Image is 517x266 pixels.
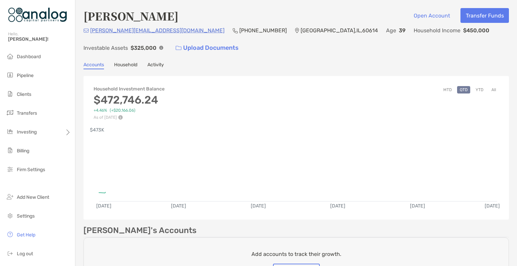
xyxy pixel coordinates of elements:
span: Log out [17,251,33,257]
img: dashboard icon [6,52,14,60]
p: Add accounts to track their growth. [251,250,341,258]
p: [PERSON_NAME]'s Accounts [83,226,197,235]
span: Investing [17,129,37,135]
text: [DATE] [96,203,111,209]
span: Firm Settings [17,167,45,173]
span: Transfers [17,110,37,116]
span: Pipeline [17,73,34,78]
h3: $472,746.24 [94,93,165,106]
img: pipeline icon [6,71,14,79]
button: QTD [457,86,470,93]
p: Investable Assets [83,44,128,52]
button: YTD [473,86,486,93]
span: Dashboard [17,54,41,60]
p: $450,000 [463,26,489,35]
span: Get Help [17,232,35,238]
text: [DATE] [251,203,266,209]
img: logout icon [6,249,14,257]
button: Open Account [408,8,455,23]
img: Phone Icon [233,28,238,33]
text: $473K [90,127,104,133]
button: MTD [441,86,454,93]
span: Clients [17,91,31,97]
img: Performance Info [118,115,123,120]
a: Activity [147,62,164,69]
text: [DATE] [171,203,186,209]
img: transfers icon [6,109,14,117]
a: Household [114,62,137,69]
p: [PHONE_NUMBER] [239,26,287,35]
img: get-help icon [6,230,14,238]
p: $325,000 [131,44,157,52]
button: Transfer Funds [460,8,509,23]
p: [PERSON_NAME][EMAIL_ADDRESS][DOMAIN_NAME] [90,26,225,35]
img: button icon [176,46,181,50]
a: Accounts [83,62,104,69]
p: Age [386,26,396,35]
text: [DATE] [485,203,500,209]
p: [GEOGRAPHIC_DATA] , IL , 60614 [301,26,378,35]
img: settings icon [6,212,14,220]
img: Zoe Logo [8,3,67,27]
img: add_new_client icon [6,193,14,201]
text: [DATE] [410,203,425,209]
a: Upload Documents [171,41,243,55]
span: +4.46% [94,108,107,113]
img: clients icon [6,90,14,98]
h4: [PERSON_NAME] [83,8,178,24]
span: [PERSON_NAME]! [8,36,71,42]
button: All [489,86,499,93]
img: billing icon [6,146,14,154]
img: Email Icon [83,29,89,33]
span: Add New Client [17,194,49,200]
span: Settings [17,213,35,219]
p: As of [DATE] [94,115,165,120]
img: Info Icon [159,46,163,50]
h4: Household Investment Balance [94,86,165,92]
p: Household Income [414,26,460,35]
p: 39 [399,26,406,35]
img: investing icon [6,127,14,136]
span: ( +$20,166.06 ) [110,108,135,113]
text: [DATE] [330,203,345,209]
img: Location Icon [295,28,299,33]
span: Billing [17,148,29,154]
img: firm-settings icon [6,165,14,173]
